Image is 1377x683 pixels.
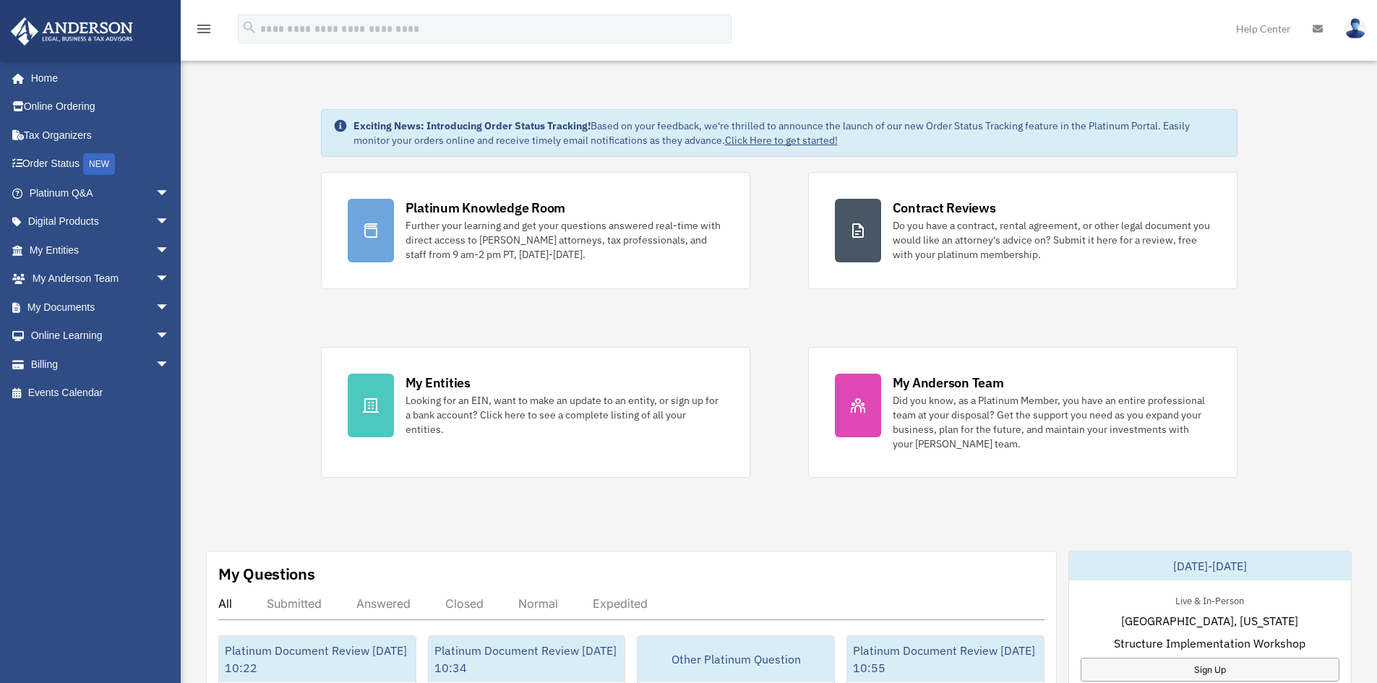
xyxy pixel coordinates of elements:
[429,636,625,682] div: Platinum Document Review [DATE] 10:34
[321,347,750,478] a: My Entities Looking for an EIN, want to make an update to an entity, or sign up for a bank accoun...
[218,563,315,585] div: My Questions
[406,393,724,437] div: Looking for an EIN, want to make an update to an entity, or sign up for a bank account? Click her...
[10,179,192,207] a: Platinum Q&Aarrow_drop_down
[241,20,257,35] i: search
[195,20,213,38] i: menu
[893,393,1211,451] div: Did you know, as a Platinum Member, you have an entire professional team at your disposal? Get th...
[218,596,232,611] div: All
[219,636,416,682] div: Platinum Document Review [DATE] 10:22
[10,150,192,179] a: Order StatusNEW
[1114,635,1305,652] span: Structure Implementation Workshop
[321,172,750,289] a: Platinum Knowledge Room Further your learning and get your questions answered real-time with dire...
[808,347,1237,478] a: My Anderson Team Did you know, as a Platinum Member, you have an entire professional team at your...
[10,236,192,265] a: My Entitiesarrow_drop_down
[518,596,558,611] div: Normal
[10,64,184,93] a: Home
[1344,18,1366,39] img: User Pic
[10,265,192,293] a: My Anderson Teamarrow_drop_down
[353,119,591,132] strong: Exciting News: Introducing Order Status Tracking!
[356,596,411,611] div: Answered
[267,596,322,611] div: Submitted
[725,134,838,147] a: Click Here to get started!
[155,265,184,294] span: arrow_drop_down
[10,93,192,121] a: Online Ordering
[893,374,1004,392] div: My Anderson Team
[638,636,834,682] div: Other Platinum Question
[83,153,115,175] div: NEW
[10,379,192,408] a: Events Calendar
[808,172,1237,289] a: Contract Reviews Do you have a contract, rental agreement, or other legal document you would like...
[593,596,648,611] div: Expedited
[1081,658,1339,682] a: Sign Up
[195,25,213,38] a: menu
[10,207,192,236] a: Digital Productsarrow_drop_down
[1164,592,1256,607] div: Live & In-Person
[893,218,1211,262] div: Do you have a contract, rental agreement, or other legal document you would like an attorney's ad...
[406,218,724,262] div: Further your learning and get your questions answered real-time with direct access to [PERSON_NAM...
[353,119,1225,147] div: Based on your feedback, we're thrilled to announce the launch of our new Order Status Tracking fe...
[10,121,192,150] a: Tax Organizers
[10,293,192,322] a: My Documentsarrow_drop_down
[10,350,192,379] a: Billingarrow_drop_down
[445,596,484,611] div: Closed
[1121,612,1298,630] span: [GEOGRAPHIC_DATA], [US_STATE]
[155,179,184,208] span: arrow_drop_down
[10,322,192,351] a: Online Learningarrow_drop_down
[847,636,1044,682] div: Platinum Document Review [DATE] 10:55
[7,17,137,46] img: Anderson Advisors Platinum Portal
[893,199,996,217] div: Contract Reviews
[155,350,184,379] span: arrow_drop_down
[1069,551,1351,580] div: [DATE]-[DATE]
[155,293,184,322] span: arrow_drop_down
[406,374,471,392] div: My Entities
[155,207,184,237] span: arrow_drop_down
[155,322,184,351] span: arrow_drop_down
[406,199,566,217] div: Platinum Knowledge Room
[155,236,184,265] span: arrow_drop_down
